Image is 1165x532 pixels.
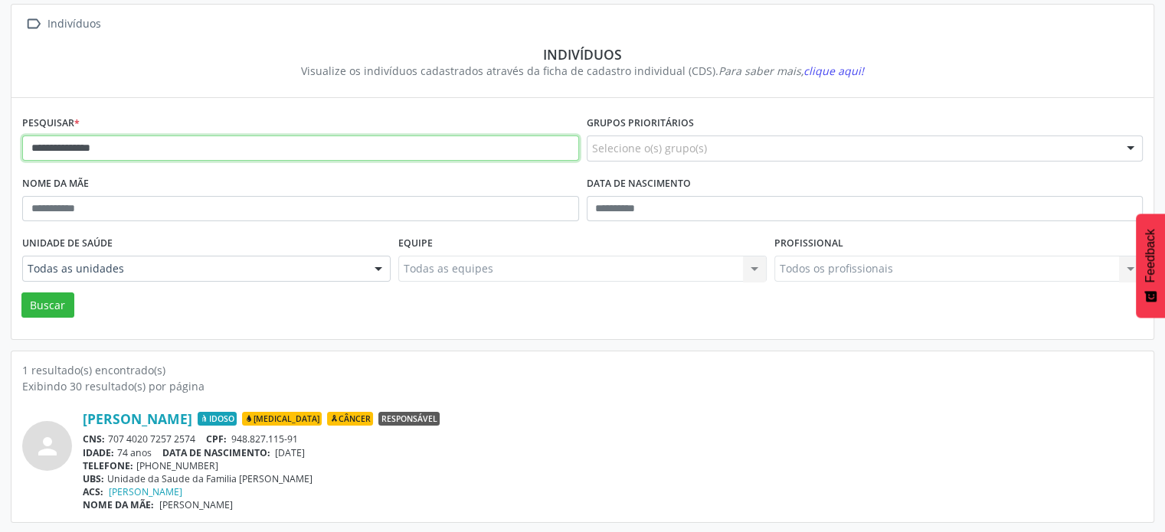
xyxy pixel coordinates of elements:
label: Unidade de saúde [22,232,113,256]
div: 74 anos [83,446,1143,459]
span: 948.827.115-91 [231,432,298,446]
i:  [22,13,44,35]
span: CPF: [206,432,227,446]
span: Feedback [1144,229,1157,282]
span: [PERSON_NAME] [159,498,233,511]
span: Selecione o(s) grupo(s) [592,140,707,156]
div: Unidade da Saude da Familia [PERSON_NAME] [83,472,1143,485]
div: Indivíduos [33,46,1132,63]
span: CNS: [83,432,105,446]
a: [PERSON_NAME] [109,485,182,498]
span: [DATE] [275,446,305,459]
div: [PHONE_NUMBER] [83,459,1143,472]
span: Idoso [198,412,237,426]
a: [PERSON_NAME] [83,410,192,427]
span: ACS: [83,485,103,498]
span: Câncer [327,412,373,426]
label: Nome da mãe [22,172,89,196]
span: Responsável [378,412,440,426]
div: Exibindo 30 resultado(s) por página [22,378,1143,394]
span: UBS: [83,472,104,485]
span: [MEDICAL_DATA] [242,412,322,426]
div: 1 resultado(s) encontrado(s) [22,362,1143,378]
label: Data de nascimento [587,172,691,196]
label: Profissional [774,232,843,256]
div: 707 4020 7257 2574 [83,432,1143,446]
a:  Indivíduos [22,13,103,35]
i: Para saber mais, [718,64,864,78]
span: NOME DA MÃE: [83,498,154,511]
i: person [34,432,61,460]
button: Buscar [21,292,74,318]
span: IDADE: [83,446,114,459]
span: clique aqui! [803,64,864,78]
button: Feedback - Mostrar pesquisa [1136,214,1165,318]
span: DATA DE NASCIMENTO: [162,446,270,459]
div: Indivíduos [44,13,103,35]
label: Pesquisar [22,112,80,135]
label: Equipe [398,232,433,256]
div: Visualize os indivíduos cadastrados através da ficha de cadastro individual (CDS). [33,63,1132,79]
label: Grupos prioritários [587,112,694,135]
span: TELEFONE: [83,459,133,472]
span: Todas as unidades [28,261,359,276]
